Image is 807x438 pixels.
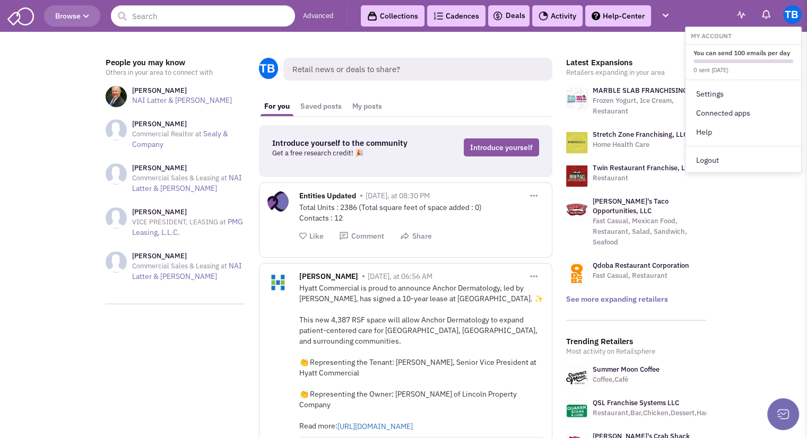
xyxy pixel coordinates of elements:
p: Home Health Care [593,139,688,150]
img: help.png [592,12,600,20]
a: Sealy & Company [132,129,228,149]
a: [PERSON_NAME]'s Taco Opportunities, LLC [593,197,669,215]
span: [DATE], at 06:56 AM [368,271,432,281]
h3: [PERSON_NAME] [132,119,246,129]
span: Retail news or deals to share? [283,58,552,81]
div: Hyatt Commercial is proud to announce Anchor Dermatology, led by [PERSON_NAME], has signed a 10-y... [299,283,544,432]
img: NoImageAvailable1.jpg [106,163,127,185]
p: Most activity on Retailsphere [566,346,706,357]
span: Commercial Sales & Leasing at [132,173,227,182]
a: [URL][DOMAIN_NAME] [337,421,486,432]
h3: Introduce yourself to the community [272,138,422,148]
div: Total Units : 2386 (Total square feet of space added : 0) Contacts : 12 [299,202,544,223]
img: logo [566,132,587,153]
span: Commercial Sales & Leasing at [132,261,227,270]
a: Help [685,122,801,142]
img: Activity.png [539,11,548,21]
a: NAI Latter & [PERSON_NAME] [132,95,232,105]
p: Restaurant,Bar,Chicken,Dessert,Hamburger,Salad,Soup,Wings [593,408,792,418]
input: Search [111,5,295,27]
p: Get a free research credit! 🎉 [272,148,422,159]
span: Commercial Realtor at [132,129,202,138]
button: Like [299,231,324,241]
h3: [PERSON_NAME] [132,163,246,173]
button: Comment [339,231,384,241]
h3: People you may know [106,58,246,67]
a: See more expanding retailers [566,294,668,304]
h3: [PERSON_NAME] [132,207,246,217]
a: Stretch Zone Franchising, LLC [593,130,688,139]
img: logo [566,199,587,220]
p: Others in your area to connect with [106,67,246,78]
span: Like [309,231,324,241]
a: For you [259,97,295,116]
a: Activity [532,5,583,27]
p: Frozen Yogurt, Ice Cream, Restaurant [593,95,706,117]
a: Help-Center [585,5,651,27]
a: Advanced [303,11,334,21]
p: Retailers expanding in your area [566,67,706,78]
p: Coffee,Café [593,374,660,385]
img: NoImageAvailable1.jpg [106,207,127,229]
a: Twin Restaurant Franchise, LLC [593,163,693,172]
h6: You can send 100 emails per day [693,49,793,57]
img: logo [566,88,587,109]
span: [PERSON_NAME] [299,271,358,284]
h6: My Account [685,30,801,40]
a: NAI Latter & [PERSON_NAME] [132,261,242,281]
a: Settings [685,84,801,103]
a: Summer Moon Coffee [593,365,660,374]
a: PMG Leasing, L.L.C. [132,217,243,237]
a: NAI Latter & [PERSON_NAME] [132,173,242,193]
h3: Latest Expansions [566,58,706,67]
h3: [PERSON_NAME] [132,251,246,261]
h3: [PERSON_NAME] [132,86,232,95]
a: Collections [361,5,424,27]
img: SmartAdmin [7,5,34,25]
span: [DATE], at 08:30 PM [366,191,430,200]
p: Fast Casual, Restaurant [593,270,689,281]
a: My posts [347,97,387,116]
a: Cadences [427,5,485,27]
a: Qdoba Restaurant Corporation [593,261,689,270]
p: Fast Casual, Mexican Food, Restaurant, Salad, Sandwich, Seafood [593,216,706,248]
a: Deals [492,10,525,22]
a: Introduce yourself [464,138,539,156]
h3: Trending Retailers [566,337,706,346]
img: NoImageAvailable1.jpg [106,251,127,273]
img: Tiffany Byram [783,5,802,24]
a: Saved posts [295,97,347,116]
img: icon-deals.svg [492,10,503,22]
p: Restaurant [593,173,693,183]
span: Browse [55,11,89,21]
a: QSL Franchise Systems LLC [593,398,679,407]
span: VICE PRESIDENT, LEASING at [132,217,226,226]
img: logo [566,165,587,187]
img: Cadences_logo.png [433,12,443,20]
a: Connected apps [685,103,801,122]
button: Share [400,231,432,241]
img: logo [566,263,587,284]
small: 0 sent [DATE] [693,66,728,74]
span: Entities Updated [299,191,356,203]
a: MARBLE SLAB FRANCHISING, LLC [593,86,703,95]
img: NoImageAvailable1.jpg [106,119,127,141]
button: Browse [44,5,100,27]
a: Logout [685,151,801,170]
img: icon-collection-lavender-black.svg [367,11,377,21]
